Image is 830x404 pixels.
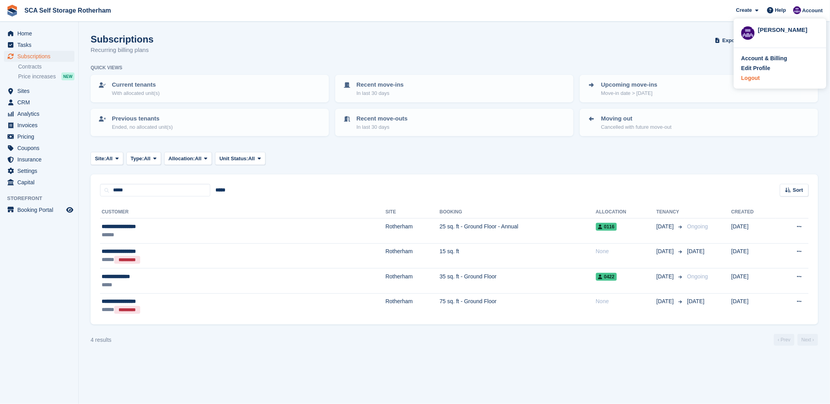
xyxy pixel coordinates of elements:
[596,223,617,231] span: 0116
[657,272,676,281] span: [DATE]
[18,72,74,81] a: Price increases NEW
[601,123,672,131] p: Cancelled with future move-out
[169,155,195,163] span: Allocation:
[657,247,676,256] span: [DATE]
[732,219,776,243] td: [DATE]
[91,336,111,344] div: 4 results
[798,334,818,346] a: Next
[65,205,74,215] a: Preview store
[219,155,248,163] span: Unit Status:
[386,293,440,318] td: Rotherham
[793,186,803,194] span: Sort
[732,293,776,318] td: [DATE]
[112,123,173,131] p: Ended, no allocated unit(s)
[4,28,74,39] a: menu
[601,80,657,89] p: Upcoming move-ins
[4,108,74,119] a: menu
[596,273,617,281] span: 0422
[687,223,708,230] span: Ongoing
[17,39,65,50] span: Tasks
[741,64,819,72] a: Edit Profile
[17,85,65,96] span: Sites
[732,206,776,219] th: Created
[112,114,173,123] p: Previous tenants
[440,269,596,293] td: 35 sq. ft - Ground Floor
[91,76,328,102] a: Current tenants With allocated unit(s)
[687,248,705,254] span: [DATE]
[17,131,65,142] span: Pricing
[4,165,74,176] a: menu
[736,6,752,14] span: Create
[95,155,106,163] span: Site:
[17,204,65,215] span: Booking Portal
[106,155,113,163] span: All
[4,39,74,50] a: menu
[596,206,657,219] th: Allocation
[4,51,74,62] a: menu
[601,114,672,123] p: Moving out
[386,269,440,293] td: Rotherham
[6,5,18,17] img: stora-icon-8386f47178a22dfd0bd8f6a31ec36ba5ce8667c1dd55bd0f319d3a0aa187defe.svg
[144,155,150,163] span: All
[440,243,596,269] td: 15 sq. ft
[357,80,404,89] p: Recent move-ins
[687,298,705,304] span: [DATE]
[440,219,596,243] td: 25 sq. ft - Ground Floor - Annual
[91,46,154,55] p: Recurring billing plans
[164,152,212,165] button: Allocation: All
[440,293,596,318] td: 75 sq. ft - Ground Floor
[4,204,74,215] a: menu
[18,73,56,80] span: Price increases
[4,120,74,131] a: menu
[21,4,114,17] a: SCA Self Storage Rotherham
[4,143,74,154] a: menu
[18,63,74,70] a: Contracts
[91,152,123,165] button: Site: All
[741,26,755,40] img: Kelly Neesham
[17,28,65,39] span: Home
[17,143,65,154] span: Coupons
[774,334,795,346] a: Previous
[91,34,154,44] h1: Subscriptions
[61,72,74,80] div: NEW
[4,85,74,96] a: menu
[112,80,160,89] p: Current tenants
[126,152,161,165] button: Type: All
[112,89,160,97] p: With allocated unit(s)
[386,206,440,219] th: Site
[722,37,739,44] span: Export
[741,74,819,82] a: Logout
[215,152,265,165] button: Unit Status: All
[386,243,440,269] td: Rotherham
[131,155,144,163] span: Type:
[601,89,657,97] p: Move-in date > [DATE]
[687,273,708,280] span: Ongoing
[17,108,65,119] span: Analytics
[657,206,684,219] th: Tenancy
[357,123,408,131] p: In last 30 days
[17,97,65,108] span: CRM
[741,74,760,82] div: Logout
[17,120,65,131] span: Invoices
[17,51,65,62] span: Subscriptions
[657,222,676,231] span: [DATE]
[741,54,819,63] a: Account & Billing
[91,64,123,71] h6: Quick views
[657,297,676,306] span: [DATE]
[581,109,817,135] a: Moving out Cancelled with future move-out
[4,97,74,108] a: menu
[440,206,596,219] th: Booking
[195,155,202,163] span: All
[741,54,787,63] div: Account & Billing
[596,297,657,306] div: None
[357,114,408,123] p: Recent move-outs
[7,195,78,202] span: Storefront
[758,26,819,33] div: [PERSON_NAME]
[775,6,786,14] span: Help
[386,219,440,243] td: Rotherham
[4,177,74,188] a: menu
[741,64,771,72] div: Edit Profile
[91,109,328,135] a: Previous tenants Ended, no allocated unit(s)
[4,154,74,165] a: menu
[17,154,65,165] span: Insurance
